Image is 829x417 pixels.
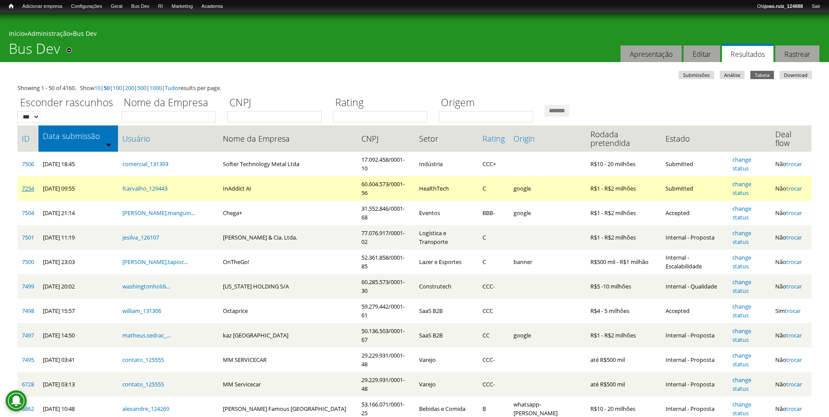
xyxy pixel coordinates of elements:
td: MM SERVICECAR [219,347,357,372]
td: SaaS B2B [415,323,478,347]
div: » » [9,29,820,40]
a: Editar [683,45,720,63]
a: change status [732,156,751,172]
a: Tabela [750,71,774,79]
td: Internal - Escalabilidade [661,250,728,274]
a: 200 [125,84,134,92]
a: 100 [113,84,122,92]
td: Varejo [415,347,478,372]
th: Setor [415,125,478,152]
td: CCC+ [478,152,509,176]
td: Submitted [661,152,728,176]
td: 52.361.858/0001-85 [357,250,414,274]
td: kaz [GEOGRAPHIC_DATA] [219,323,357,347]
td: [DATE] 20:02 [38,274,118,299]
a: 7506 [22,160,34,168]
a: ID [22,134,34,143]
img: ordem crescente [106,142,111,147]
td: Softer Technology Metal Ltda [219,152,357,176]
td: [US_STATE] HOLDING S/A [219,274,357,299]
a: trocar [786,209,802,217]
td: InAddict AI [219,176,357,201]
td: [PERSON_NAME] & Cia. Ltda. [219,225,357,250]
td: CCC- [478,347,509,372]
a: Apresentação [621,45,682,63]
a: Rastrear [775,45,819,63]
a: change status [732,180,751,197]
td: 29.229.931/0001-48 [357,372,414,396]
a: trocar [786,233,802,241]
td: Sim [771,299,812,323]
td: Não [771,250,812,274]
td: Chega+ [219,201,357,225]
a: trocar [786,380,802,388]
td: R$4 - 5 milhões [586,299,661,323]
td: Indústria [415,152,478,176]
td: SaaS B2B [415,299,478,323]
a: trocar [785,307,801,315]
a: trocar [786,160,802,168]
td: MM Servicecar [219,372,357,396]
a: [PERSON_NAME].tapioc... [122,258,188,266]
a: Download [780,71,812,79]
th: CNPJ [357,125,414,152]
td: Construtech [415,274,478,299]
td: 31.552.846/0001-68 [357,201,414,225]
a: contato_125555 [122,380,164,388]
td: banner [509,250,586,274]
a: 7498 [22,307,34,315]
td: Accepted [661,201,728,225]
td: CCC- [478,274,509,299]
td: HealthTech [415,176,478,201]
a: Adicionar empresa [18,2,67,11]
td: 17.092.458/0001-10 [357,152,414,176]
a: change status [732,376,751,393]
a: Marketing [167,2,197,11]
a: comercial_131393 [122,160,168,168]
td: google [509,323,586,347]
a: 7500 [22,258,34,266]
td: R$1 - R$2 milhões [586,201,661,225]
a: william_131306 [122,307,161,315]
label: Origem [439,95,539,111]
a: Olájoao.ruiz_124888 [753,2,807,11]
a: Início [9,29,24,38]
a: washingtonholdi... [122,282,170,290]
td: Accepted [661,299,728,323]
a: contato_125555 [122,356,164,364]
a: Resultados [722,44,774,63]
td: R$1 - R$2 milhões [586,323,661,347]
td: [DATE] 21:14 [38,201,118,225]
td: OnTheGo! [219,250,357,274]
td: google [509,176,586,201]
td: Não [771,274,812,299]
td: Internal - Proposta [661,225,728,250]
a: matheus.sedrac_... [122,331,170,339]
a: fcarvalho_129443 [122,184,167,192]
a: Usuário [122,134,214,143]
td: Eventos [415,201,478,225]
td: R$10 - 20 milhões [586,152,661,176]
a: change status [732,205,751,221]
td: [DATE] 11:19 [38,225,118,250]
a: Data submissão [43,132,114,140]
td: [DATE] 15:57 [38,299,118,323]
td: Varejo [415,372,478,396]
td: Logística e Transporte [415,225,478,250]
td: CCC [478,299,509,323]
a: change status [732,278,751,295]
a: 10 [94,84,101,92]
td: 50.136.503/0001-67 [357,323,414,347]
a: 7499 [22,282,34,290]
a: Origin [513,134,582,143]
h1: Bus Dev [9,40,60,62]
td: [DATE] 03:41 [38,347,118,372]
label: Nome da Empresa [121,95,222,111]
td: Submitted [661,176,728,201]
a: change status [732,229,751,246]
a: change status [732,351,751,368]
td: Não [771,176,812,201]
td: Internal - Proposta [661,323,728,347]
a: Bus Dev [127,2,154,11]
td: até R$500 mil [586,372,661,396]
